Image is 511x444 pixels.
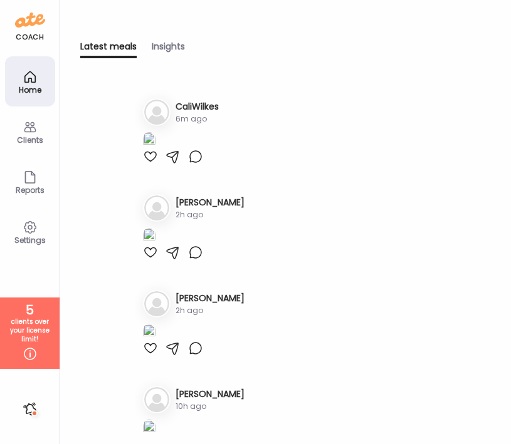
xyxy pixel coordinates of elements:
img: images%2FETioeCNYehhuGjICwPmSh2jUVMP2%2FAZTUZGnI1LEAY27JLWC6%2Fb7QvgFoSmrFCUnAUczYM_1080 [143,132,155,149]
div: Insights [152,40,185,58]
div: 10h ago [176,401,245,412]
h3: [PERSON_NAME] [176,196,245,209]
img: bg-avatar-default.svg [144,100,169,125]
div: Reports [8,186,53,194]
h3: [PERSON_NAME] [176,292,245,305]
div: clients over your license limit! [4,318,55,344]
div: 2h ago [176,305,245,316]
div: 2h ago [176,209,245,220]
img: ate [15,10,45,30]
img: bg-avatar-default.svg [144,387,169,412]
div: 6m ago [176,113,219,125]
h3: [PERSON_NAME] [176,388,245,401]
div: Clients [8,136,53,144]
img: bg-avatar-default.svg [144,195,169,220]
div: 5 [4,302,55,318]
div: Latest meals [80,40,137,58]
div: Home [8,86,53,94]
img: bg-avatar-default.svg [144,291,169,316]
h3: CaliWilkes [176,100,219,113]
div: Settings [8,236,53,244]
img: images%2FLKNQZJa560hqY2O2q7cK6dBUA3o2%2FqD47g4GLwJdn2LxguJIM%2Fopkxh9JOTwm0TmErgDS6_1080 [143,228,155,245]
img: images%2FOdKdajJZgcXPdDDZnGh7ywIy4lN2%2FQDpnSCWUarAFmG0RU2FB%2FZbsg7GV8oUMYcD84WxKq_1080 [143,324,155,341]
img: images%2FiX9Pc1qNxiRPgyputZVUr3FxEa42%2FNU0vV3vTyW2sOPQpCGfO%2FasIn0AKrn3uMFfcayzl0_1080 [143,420,155,436]
div: coach [16,32,44,43]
